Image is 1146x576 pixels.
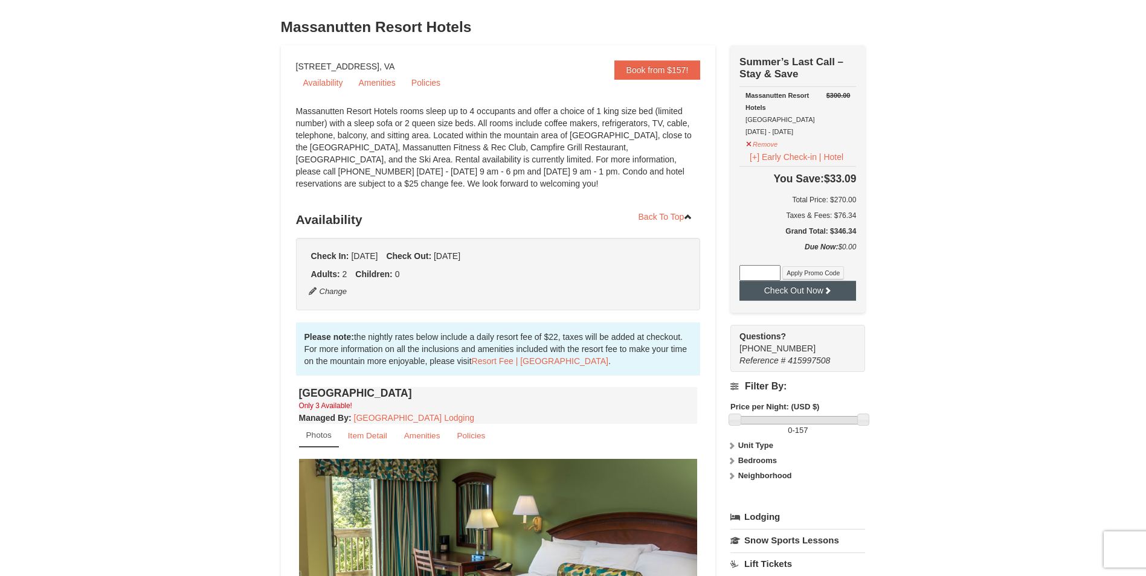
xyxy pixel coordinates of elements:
a: Availability [296,74,350,92]
strong: : [299,413,352,423]
small: Photos [306,430,332,440]
strong: Check Out: [386,251,431,261]
a: Policies [404,74,448,92]
del: $300.00 [826,92,851,99]
button: [+] Early Check-in | Hotel [745,150,848,164]
strong: Children: [355,269,392,279]
span: 415997508 [788,356,830,365]
small: Item Detail [348,431,387,440]
small: Amenities [404,431,440,440]
div: $0.00 [739,241,856,265]
span: 0 [395,269,400,279]
h3: Availability [296,208,701,232]
a: Snow Sports Lessons [730,529,865,551]
strong: Neighborhood [738,471,792,480]
a: Lodging [730,506,865,528]
a: Resort Fee | [GEOGRAPHIC_DATA] [472,356,608,366]
h5: Grand Total: $346.34 [739,225,856,237]
a: [GEOGRAPHIC_DATA] Lodging [354,413,474,423]
a: Amenities [351,74,402,92]
a: Photos [299,424,339,447]
div: [GEOGRAPHIC_DATA] [DATE] - [DATE] [745,89,850,138]
h4: Filter By: [730,381,865,392]
span: [DATE] [434,251,460,261]
a: Item Detail [340,424,395,447]
button: Apply Promo Code [782,266,844,280]
strong: Price per Night: (USD $) [730,402,819,411]
h3: Massanutten Resort Hotels [281,15,866,39]
small: Only 3 Available! [299,402,352,410]
small: Policies [457,431,485,440]
span: [DATE] [351,251,378,261]
a: Book from $157! [614,60,701,80]
div: Taxes & Fees: $76.34 [739,210,856,222]
a: Policies [449,424,493,447]
h4: [GEOGRAPHIC_DATA] [299,387,698,399]
span: 2 [343,269,347,279]
strong: Questions? [739,331,786,341]
strong: Massanutten Resort Hotels [745,92,809,111]
strong: Please note: [304,332,354,342]
span: [PHONE_NUMBER] [739,330,843,353]
strong: Bedrooms [738,456,777,465]
a: Lift Tickets [730,552,865,575]
span: Managed By [299,413,349,423]
a: Amenities [396,424,448,447]
strong: Summer’s Last Call – Stay & Save [739,56,843,80]
span: 157 [795,426,808,435]
h4: $33.09 [739,173,856,185]
strong: Due Now: [805,243,838,251]
label: - [730,424,865,437]
a: Back To Top [631,208,701,226]
button: Change [308,285,348,298]
span: Reference # [739,356,785,365]
span: You Save: [774,173,824,185]
strong: Check In: [311,251,349,261]
div: the nightly rates below include a daily resort fee of $22, taxes will be added at checkout. For m... [296,322,701,376]
h6: Total Price: $270.00 [739,194,856,206]
div: Massanutten Resort Hotels rooms sleep up to 4 occupants and offer a choice of 1 king size bed (li... [296,105,701,202]
button: Remove [745,135,778,150]
span: 0 [788,426,792,435]
strong: Adults: [311,269,340,279]
button: Check Out Now [739,281,856,300]
strong: Unit Type [738,441,773,450]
